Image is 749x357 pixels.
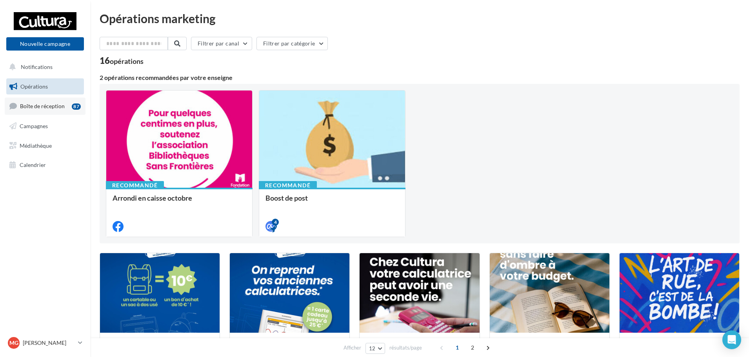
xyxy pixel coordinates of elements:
button: Notifications [5,59,82,75]
span: 2 [466,341,479,354]
button: 12 [365,343,385,354]
div: Boost de post [265,194,399,210]
div: Recommandé [259,181,317,190]
span: Afficher [344,344,361,352]
a: Médiathèque [5,138,85,154]
div: Arrondi en caisse octobre [113,194,246,210]
span: MG [9,339,18,347]
a: MG [PERSON_NAME] [6,335,84,350]
span: Notifications [21,63,53,70]
div: Opérations marketing [100,13,740,24]
button: Nouvelle campagne [6,37,84,51]
div: opérations [110,58,144,65]
span: Campagnes [20,123,48,129]
a: Boîte de réception87 [5,98,85,114]
span: Calendrier [20,161,46,168]
span: 12 [369,345,376,352]
a: Campagnes [5,118,85,134]
span: Médiathèque [20,142,52,149]
div: Open Intercom Messenger [722,330,741,349]
div: 2 opérations recommandées par votre enseigne [100,74,740,81]
div: 16 [100,56,144,65]
span: Opérations [20,83,48,90]
div: 4 [272,219,279,226]
button: Filtrer par canal [191,37,252,50]
span: Boîte de réception [20,103,65,109]
span: résultats/page [389,344,422,352]
div: 87 [72,103,81,110]
span: 1 [451,341,464,354]
div: Recommandé [106,181,164,190]
a: Opérations [5,78,85,95]
p: [PERSON_NAME] [23,339,75,347]
a: Calendrier [5,157,85,173]
button: Filtrer par catégorie [256,37,328,50]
